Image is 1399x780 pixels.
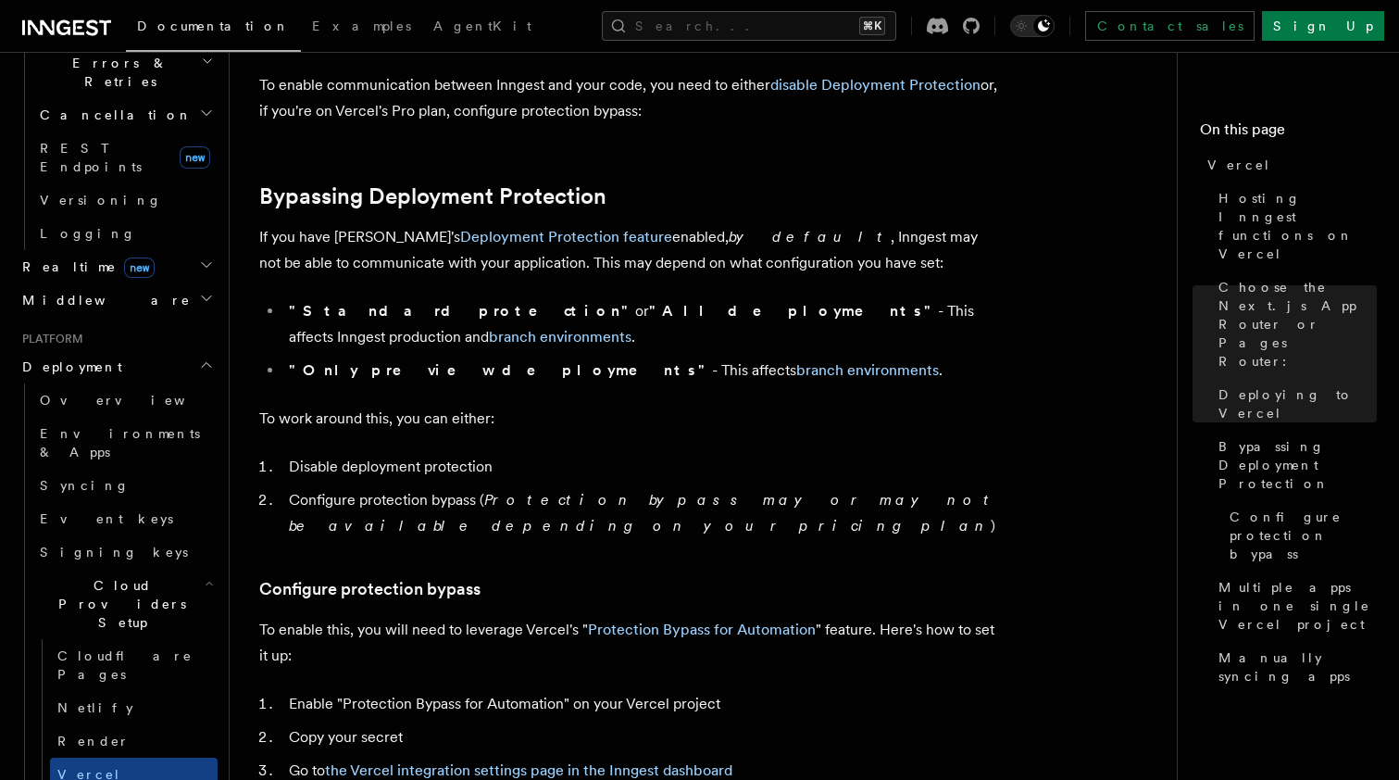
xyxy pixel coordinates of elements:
a: Configure protection bypass [1222,500,1377,571]
a: Overview [32,384,218,417]
strong: "Only preview deployments" [289,361,712,379]
span: new [180,146,210,169]
a: Vercel [1200,148,1377,182]
span: Syncing [40,478,130,493]
a: Logging [32,217,218,250]
strong: "Standard protection" [289,302,635,320]
a: Sign Up [1262,11,1384,41]
span: Middleware [15,291,191,309]
a: branch environments [796,361,939,379]
a: Netlify [50,691,218,724]
button: Cancellation [32,98,218,132]
span: Bypassing Deployment Protection [1218,437,1377,493]
p: To work around this, you can either: [259,406,1000,432]
a: Configure protection bypass [259,576,481,602]
strong: "All deployments" [649,302,938,320]
h4: On this page [1200,119,1377,148]
span: Deploying to Vercel [1218,385,1377,422]
span: Vercel [1207,156,1271,174]
span: Event keys [40,511,173,526]
a: Bypassing Deployment Protection [259,183,606,209]
span: Platform [15,332,83,346]
a: Syncing [32,469,218,502]
span: Netlify [57,700,133,715]
span: Hosting Inngest functions on Vercel [1218,189,1377,263]
span: Signing keys [40,545,188,560]
span: Multiple apps in one single Vercel project [1218,578,1377,634]
a: Environments & Apps [32,417,218,469]
a: Deployment Protection feature [460,228,672,245]
a: AgentKit [422,6,543,50]
span: Manually syncing apps [1218,648,1377,686]
button: Search...⌘K [602,11,896,41]
a: Contact sales [1085,11,1255,41]
span: Deployment [15,358,122,376]
button: Toggle dark mode [1010,15,1055,37]
span: Choose the Next.js App Router or Pages Router: [1218,278,1377,371]
span: REST Endpoints [40,141,142,174]
a: Deploying to Vercel [1211,378,1377,430]
span: Documentation [137,19,290,33]
a: Event keys [32,502,218,535]
span: Realtime [15,258,155,276]
li: or - This affects Inngest production and . [283,298,1000,350]
span: new [124,258,155,278]
button: Middleware [15,283,218,317]
a: Multiple apps in one single Vercel project [1211,571,1377,641]
span: Environments & Apps [40,426,200,459]
span: Errors & Retries [32,54,201,91]
a: Choose the Next.js App Router or Pages Router: [1211,270,1377,378]
a: Bypassing Deployment Protection [1211,430,1377,500]
span: Cloud Providers Setup [32,576,205,632]
button: Realtimenew [15,250,218,283]
a: the Vercel integration settings page in the Inngest dashboard [325,761,732,779]
button: Deployment [15,350,218,384]
a: Hosting Inngest functions on Vercel [1211,182,1377,270]
li: Enable "Protection Bypass for Automation" on your Vercel project [283,691,1000,717]
li: Copy your secret [283,724,1000,750]
span: Examples [312,19,411,33]
span: Logging [40,226,136,241]
li: - This affects . [283,358,1000,384]
button: Cloud Providers Setup [32,569,218,639]
span: AgentKit [433,19,531,33]
span: Cancellation [32,106,193,124]
a: Render [50,724,218,758]
li: Configure protection bypass ( ) [283,487,1000,539]
a: Manually syncing apps [1211,641,1377,693]
a: branch environments [489,328,631,346]
button: Errors & Retries [32,46,218,98]
span: Configure protection bypass [1230,508,1377,563]
p: To enable communication between Inngest and your code, you need to either or, if you're on Vercel... [259,72,1000,124]
p: To enable this, you will need to leverage Vercel's " " feature. Here's how to set it up: [259,617,1000,669]
kbd: ⌘K [859,17,885,35]
a: Cloudflare Pages [50,639,218,691]
em: Protection bypass may or may not be available depending on your pricing plan [289,491,997,535]
span: Versioning [40,193,162,208]
span: Cloudflare Pages [57,648,193,682]
a: Protection Bypass for Automation [588,621,816,638]
p: If you have [PERSON_NAME]'s enabled, , Inngest may not be able to communicate with your applicati... [259,224,1000,276]
span: Render [57,734,130,749]
span: Overview [40,393,231,408]
a: Examples [301,6,422,50]
a: REST Endpointsnew [32,132,218,183]
a: Documentation [126,6,301,52]
li: Disable deployment protection [283,454,1000,480]
a: Versioning [32,183,218,217]
a: disable Deployment Protection [770,76,981,94]
a: Signing keys [32,535,218,569]
em: by default [729,228,891,245]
